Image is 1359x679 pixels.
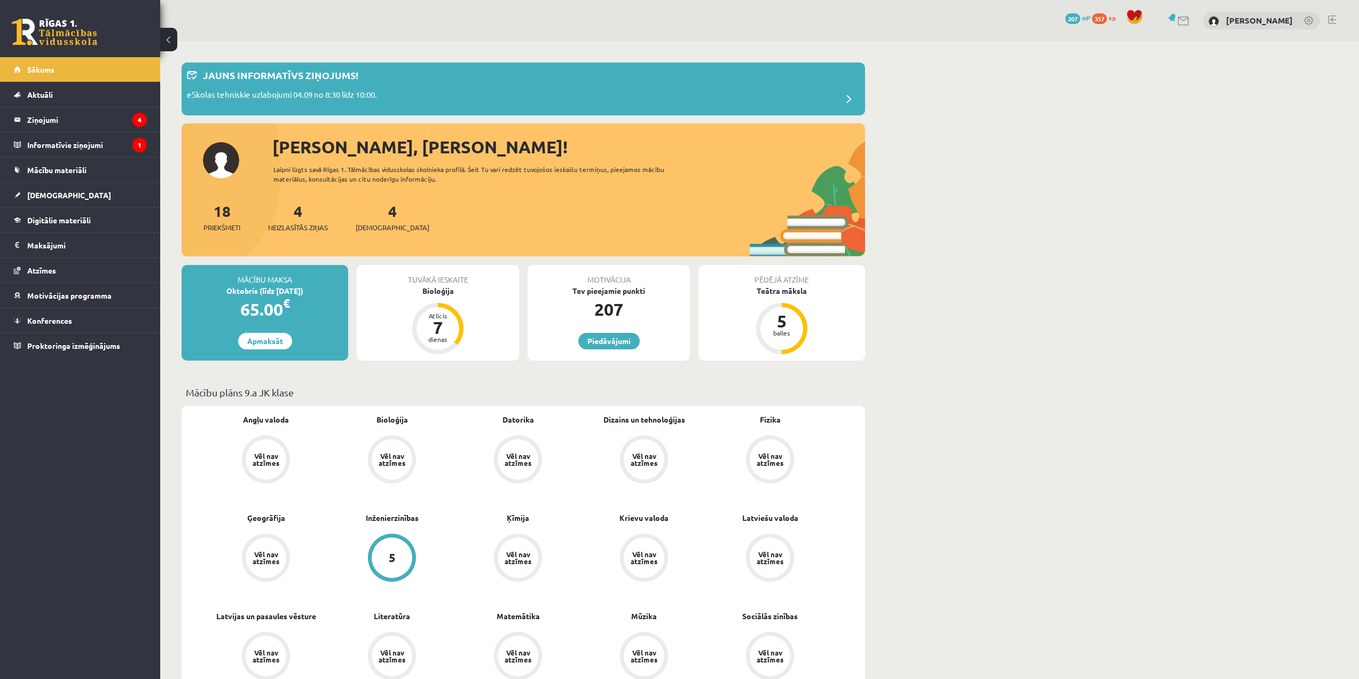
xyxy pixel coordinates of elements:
a: Sākums [14,57,147,82]
div: [PERSON_NAME], [PERSON_NAME]! [272,134,865,160]
a: Aktuāli [14,82,147,107]
div: Vēl nav atzīmes [251,452,281,466]
span: Mācību materiāli [27,165,87,175]
i: 1 [132,138,147,152]
span: [DEMOGRAPHIC_DATA] [27,190,111,200]
div: 7 [422,319,454,336]
a: Angļu valoda [243,414,289,425]
a: Bioloģija [376,414,408,425]
a: Krievu valoda [619,512,669,524]
a: Rīgas 1. Tālmācības vidusskola [12,19,97,45]
a: Apmaksāt [238,333,292,349]
a: 4[DEMOGRAPHIC_DATA] [356,201,429,233]
div: Laipni lūgts savā Rīgas 1. Tālmācības vidusskolas skolnieka profilā. Šeit Tu vari redzēt tuvojošo... [273,165,684,184]
span: € [283,295,290,311]
div: Vēl nav atzīmes [503,452,533,466]
div: Oktobris (līdz [DATE]) [182,285,348,296]
legend: Maksājumi [27,233,147,257]
span: Atzīmes [27,266,56,275]
a: Ziņojumi4 [14,107,147,132]
a: Motivācijas programma [14,283,147,308]
span: Sākums [27,65,54,74]
span: Motivācijas programma [27,291,112,300]
a: Dizains un tehnoloģijas [603,414,685,425]
a: Vēl nav atzīmes [581,435,707,486]
div: Pēdējā atzīme [698,265,865,285]
a: Informatīvie ziņojumi1 [14,132,147,157]
div: Tuvākā ieskaite [357,265,519,285]
div: Vēl nav atzīmes [755,649,785,663]
span: mP [1082,13,1090,22]
a: Piedāvājumi [578,333,640,349]
span: 357 [1092,13,1107,24]
legend: Ziņojumi [27,107,147,132]
span: Aktuāli [27,90,53,99]
a: [PERSON_NAME] [1226,15,1293,26]
a: Konferences [14,308,147,333]
div: Vēl nav atzīmes [377,649,407,663]
a: Vēl nav atzīmes [203,534,329,584]
a: Matemātika [497,611,540,622]
a: Vēl nav atzīmes [581,534,707,584]
p: eSkolas tehniskie uzlabojumi 04.09 no 8:30 līdz 10:00. [187,89,377,104]
div: balles [766,330,798,336]
div: dienas [422,336,454,342]
span: 207 [1065,13,1080,24]
div: Mācību maksa [182,265,348,285]
a: [DEMOGRAPHIC_DATA] [14,183,147,207]
div: 5 [389,552,396,564]
div: Teātra māksla [698,285,865,296]
a: Mācību materiāli [14,158,147,182]
div: 5 [766,313,798,330]
a: Ģeogrāfija [247,512,285,524]
a: Fizika [760,414,781,425]
p: Mācību plāns 9.a JK klase [186,385,861,400]
a: Latviešu valoda [742,512,798,524]
div: Vēl nav atzīmes [629,649,659,663]
a: Latvijas un pasaules vēsture [216,611,316,622]
div: Atlicis [422,313,454,319]
div: 207 [528,296,690,322]
a: Vēl nav atzīmes [203,435,329,486]
a: Vēl nav atzīmes [455,534,581,584]
div: Vēl nav atzīmes [629,551,659,565]
span: Neizlasītās ziņas [268,222,328,233]
div: Vēl nav atzīmes [503,551,533,565]
span: Konferences [27,316,72,325]
a: Inženierzinības [366,512,419,524]
a: 5 [329,534,455,584]
a: Maksājumi [14,233,147,257]
a: Vēl nav atzīmes [707,435,833,486]
a: Datorika [502,414,534,425]
div: Vēl nav atzīmes [503,649,533,663]
div: Tev pieejamie punkti [528,285,690,296]
div: Vēl nav atzīmes [755,551,785,565]
a: Literatūra [374,611,410,622]
a: Vēl nav atzīmes [329,435,455,486]
a: 357 xp [1092,13,1121,22]
span: [DEMOGRAPHIC_DATA] [356,222,429,233]
a: Ķīmija [507,512,529,524]
a: Proktoringa izmēģinājums [14,333,147,358]
p: Jauns informatīvs ziņojums! [203,68,358,82]
div: Bioloģija [357,285,519,296]
a: Atzīmes [14,258,147,283]
a: 18Priekšmeti [203,201,240,233]
a: Vēl nav atzīmes [455,435,581,486]
legend: Informatīvie ziņojumi [27,132,147,157]
div: Vēl nav atzīmes [251,551,281,565]
a: 207 mP [1065,13,1090,22]
span: Digitālie materiāli [27,215,91,225]
span: Proktoringa izmēģinājums [27,341,120,350]
a: Sociālās zinības [742,611,798,622]
a: Jauns informatīvs ziņojums! eSkolas tehniskie uzlabojumi 04.09 no 8:30 līdz 10:00. [187,68,860,110]
div: 65.00 [182,296,348,322]
i: 4 [132,113,147,127]
a: Digitālie materiāli [14,208,147,232]
a: Teātra māksla 5 balles [698,285,865,356]
img: Mihails Bahšijevs [1208,16,1219,27]
div: Motivācija [528,265,690,285]
a: Mūzika [631,611,657,622]
a: Vēl nav atzīmes [707,534,833,584]
a: 4Neizlasītās ziņas [268,201,328,233]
